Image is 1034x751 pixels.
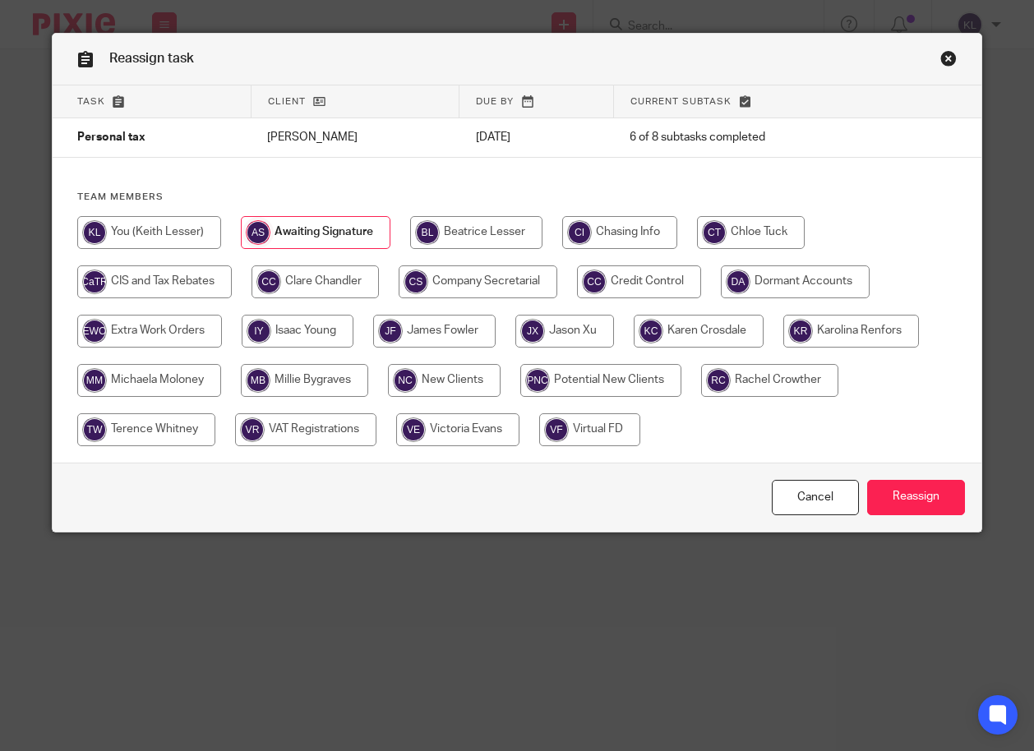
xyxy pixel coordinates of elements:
h4: Team members [77,191,957,204]
span: Task [77,97,105,106]
span: Current subtask [630,97,732,106]
input: Reassign [867,480,965,515]
a: Close this dialog window [772,480,859,515]
a: Close this dialog window [940,50,957,72]
span: Client [268,97,306,106]
p: [PERSON_NAME] [267,129,442,145]
p: [DATE] [476,129,598,145]
span: Due by [476,97,514,106]
td: 6 of 8 subtasks completed [613,118,898,158]
span: Personal tax [77,132,145,144]
span: Reassign task [109,52,194,65]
